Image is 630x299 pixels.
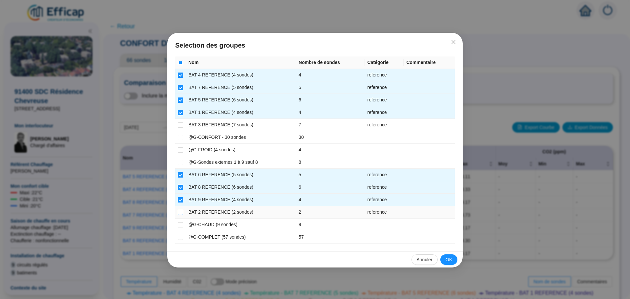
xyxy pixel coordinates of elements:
[365,206,404,219] td: reference
[186,231,296,244] td: @G-COMPLET (57 sondes)
[411,254,438,265] button: Annuler
[186,94,296,106] td: BAT 5 REFERENCE (6 sondes)
[365,119,404,131] td: reference
[186,119,296,131] td: BAT 3 REFERENCE (7 sondes)
[296,119,365,131] td: 7
[404,56,455,69] th: Commentaire
[440,254,457,265] button: OK
[448,37,459,47] button: Close
[296,194,365,206] td: 4
[365,94,404,106] td: reference
[296,181,365,194] td: 6
[186,219,296,231] td: @G-CHAUD (9 sondes)
[186,206,296,219] td: BAT 2 REFERENCE (2 sondes)
[365,81,404,94] td: reference
[296,231,365,244] td: 57
[296,131,365,144] td: 30
[365,69,404,81] td: reference
[186,56,296,69] th: Nom
[186,169,296,181] td: BAT 6 REFERENCE (5 sondes)
[296,156,365,169] td: 8
[296,81,365,94] td: 5
[296,219,365,231] td: 9
[446,256,452,263] span: OK
[296,144,365,156] td: 4
[175,41,455,50] span: Selection des groupes
[296,94,365,106] td: 6
[186,69,296,81] td: BAT 4 REFERENCE (4 sondes)
[186,131,296,144] td: @G-CONFORT - 30 sondes
[186,194,296,206] td: BAT 9 REFERENCE (4 sondes)
[186,106,296,119] td: BAT 1 REFERENCE (4 sondes)
[448,39,459,45] span: Fermer
[365,106,404,119] td: reference
[186,181,296,194] td: BAT 8 REFERENCE (6 sondes)
[417,256,432,263] span: Annuler
[296,169,365,181] td: 5
[296,56,365,69] th: Nombre de sondes
[296,106,365,119] td: 4
[365,169,404,181] td: reference
[365,181,404,194] td: reference
[296,69,365,81] td: 4
[365,56,404,69] th: Catégorie
[186,156,296,169] td: @G-Sondes externes 1 à 9 sauf 8
[296,206,365,219] td: 2
[186,144,296,156] td: @G-FROID (4 sondes)
[451,39,456,45] span: close
[365,194,404,206] td: reference
[186,81,296,94] td: BAT 7 REFERENCE (5 sondes)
